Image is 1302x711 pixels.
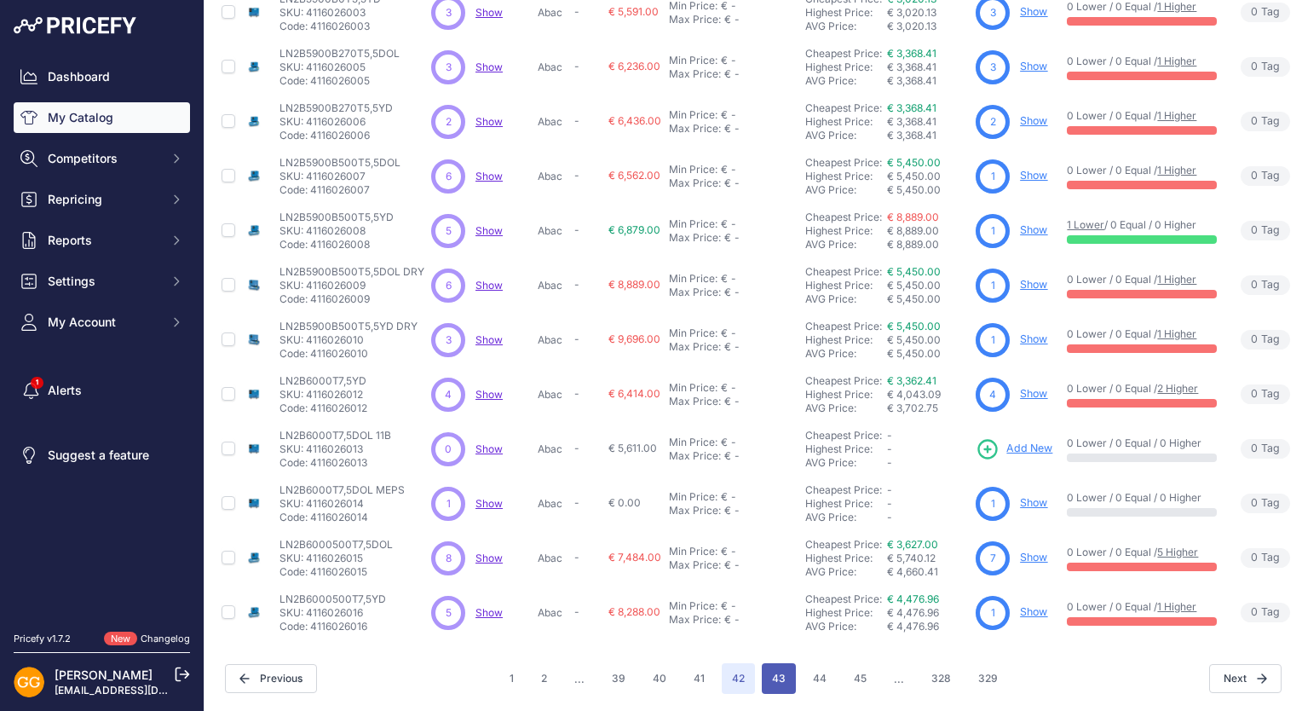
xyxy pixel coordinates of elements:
a: 1 Higher [1157,273,1196,286]
div: € [721,54,728,67]
span: 0 [1251,332,1258,348]
div: € [724,340,731,354]
a: Cheapest Price: [805,211,882,223]
button: Go to page 39 [602,663,636,694]
span: Repricing [48,191,159,208]
div: € [724,286,731,299]
p: 0 Lower / 0 Equal / [1067,164,1217,177]
button: Competitors [14,143,190,174]
div: - [728,54,736,67]
div: Highest Price: [805,61,887,74]
span: - [574,60,579,72]
span: Tag [1241,439,1290,459]
div: - [728,327,736,340]
span: 0 [1251,441,1258,457]
a: Show [475,442,503,455]
button: Go to page 328 [921,663,961,694]
span: - [574,496,579,509]
div: - [731,286,740,299]
a: Show [475,552,503,564]
div: € 8,889.00 [887,238,969,251]
a: 1 Higher [1157,600,1196,613]
div: - [731,122,740,136]
p: LN2B5900B270T5,5YD [279,101,393,115]
a: € 5,450.00 [887,265,941,278]
span: € 6,562.00 [608,169,660,182]
a: Alerts [14,375,190,406]
div: € [721,163,728,176]
div: € [724,395,731,408]
span: Show [475,61,503,73]
div: Max Price: [669,231,721,245]
a: Add New [976,437,1052,461]
span: € 6,436.00 [608,114,661,127]
button: Go to page 40 [642,663,677,694]
div: Highest Price: [805,442,887,456]
span: Tag [1241,112,1290,131]
span: 4 [989,387,996,402]
span: - [887,456,892,469]
button: Go to page 2 [531,663,557,694]
p: LN2B5900B500T5,5YD [279,211,394,224]
span: 6 [446,169,452,184]
a: Show [475,115,503,128]
span: 3 [446,5,452,20]
div: Highest Price: [805,115,887,129]
span: - [574,114,579,127]
div: Max Price: [669,67,721,81]
a: Cheapest Price: [805,592,882,605]
span: 0 [1251,4,1258,20]
span: Tag [1241,275,1290,295]
p: Code: 4116026010 [279,347,418,361]
span: 0 [1251,495,1258,512]
p: Code: 4116026005 [279,74,400,88]
a: 1 Higher [1157,327,1196,340]
span: € 6,236.00 [608,60,660,72]
div: - [728,163,736,176]
span: 2 [446,114,452,130]
span: Tag [1241,3,1290,22]
p: SKU: 4116026013 [279,442,391,456]
div: € [724,67,731,81]
a: [EMAIL_ADDRESS][DOMAIN_NAME] [55,684,233,697]
div: € [721,217,728,231]
a: My Catalog [14,102,190,133]
p: 0 Lower / 0 Equal / [1067,327,1217,341]
span: 4 [445,387,452,402]
span: 6 [446,278,452,293]
p: Code: 4116026006 [279,129,393,142]
button: Settings [14,266,190,297]
p: Code: 4116026008 [279,238,394,251]
p: Code: 4116026012 [279,402,367,415]
div: Highest Price: [805,170,887,183]
a: Show [475,6,503,19]
p: 0 Lower / 0 Equal / [1067,109,1217,123]
p: SKU: 4116026012 [279,388,367,402]
span: 3 [990,60,996,75]
button: Previous [225,664,317,693]
span: Show [475,279,503,292]
span: Tag [1241,384,1290,404]
p: Abac [538,497,567,511]
div: € [724,13,731,26]
span: € 6,414.00 [608,387,660,400]
a: 5 Higher [1157,546,1198,558]
div: Max Price: [669,449,721,463]
a: Cheapest Price: [805,265,882,278]
span: € 3,020.13 [887,6,936,19]
span: € 5,450.00 [887,333,941,346]
div: Min Price: [669,327,717,340]
span: - [574,5,579,18]
div: € [724,176,731,190]
span: - [887,429,892,442]
p: 0 Lower / 0 Equal / [1067,273,1217,286]
button: Go to page 43 [762,663,796,694]
div: € [721,381,728,395]
div: Highest Price: [805,6,887,20]
div: Min Price: [669,436,717,449]
div: Min Price: [669,54,717,67]
button: My Account [14,307,190,338]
